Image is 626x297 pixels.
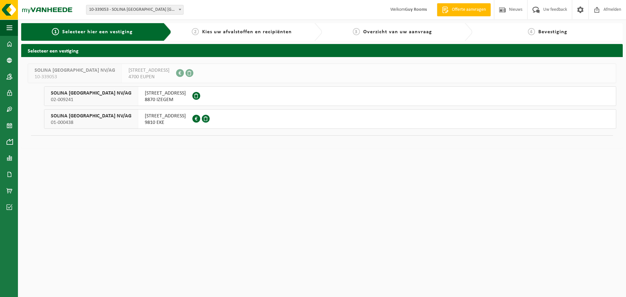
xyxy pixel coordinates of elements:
[128,67,170,74] span: [STREET_ADDRESS]
[145,113,186,119] span: [STREET_ADDRESS]
[128,74,170,80] span: 4700 EUPEN
[21,44,623,57] h2: Selecteer een vestiging
[51,97,131,103] span: 02-009241
[528,28,535,35] span: 4
[192,28,199,35] span: 2
[44,109,616,129] button: SOLINA [GEOGRAPHIC_DATA] NV/AG 01-000438 [STREET_ADDRESS]9810 EKE
[202,29,292,35] span: Kies uw afvalstoffen en recipiënten
[538,29,567,35] span: Bevestiging
[145,90,186,97] span: [STREET_ADDRESS]
[86,5,183,14] span: 10-339053 - SOLINA BELGIUM NV/AG - EUPEN
[44,86,616,106] button: SOLINA [GEOGRAPHIC_DATA] NV/AG 02-009241 [STREET_ADDRESS]8870 IZEGEM
[363,29,432,35] span: Overzicht van uw aanvraag
[86,5,184,15] span: 10-339053 - SOLINA BELGIUM NV/AG - EUPEN
[405,7,427,12] strong: Guy Rooms
[450,7,487,13] span: Offerte aanvragen
[35,67,115,74] span: SOLINA [GEOGRAPHIC_DATA] NV/AG
[51,90,131,97] span: SOLINA [GEOGRAPHIC_DATA] NV/AG
[353,28,360,35] span: 3
[145,97,186,103] span: 8870 IZEGEM
[437,3,491,16] a: Offerte aanvragen
[51,119,131,126] span: 01-000438
[35,74,115,80] span: 10-339053
[52,28,59,35] span: 1
[62,29,133,35] span: Selecteer hier een vestiging
[145,119,186,126] span: 9810 EKE
[51,113,131,119] span: SOLINA [GEOGRAPHIC_DATA] NV/AG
